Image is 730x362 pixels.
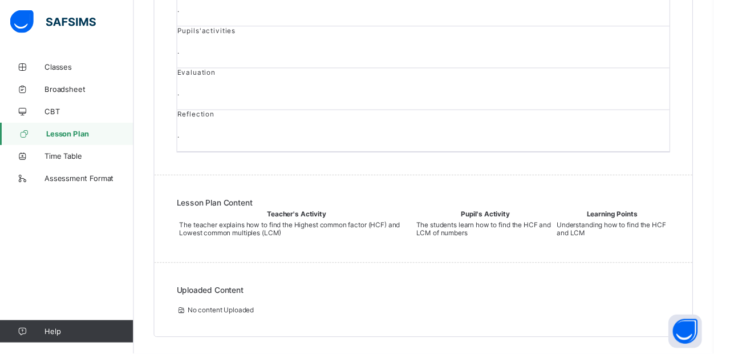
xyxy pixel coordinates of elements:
[181,70,221,78] span: Evaluation
[181,202,258,212] span: Lesson Plan Content
[425,214,568,224] th: Pupil's Activity
[183,214,424,224] th: Teacher's Activity
[181,5,686,14] p: .
[181,292,249,301] span: Uploaded Content
[181,48,686,57] p: .
[181,112,220,121] span: Reflection
[46,64,137,73] span: Classes
[684,322,719,356] button: Open asap
[46,178,137,187] span: Assessment Format
[183,225,424,243] td: The teacher explains how to find the Highest common factor (HCF) and Lowest common multiples (LCM)
[192,313,260,321] span: No content Uploaded
[46,335,136,344] span: Help
[425,225,568,243] td: The students learn how to find the HCF and LCM of numbers
[569,214,684,224] th: Learning Points
[181,27,241,35] span: Pupils'activities
[46,110,137,119] span: CBT
[181,91,686,99] p: .
[47,132,137,142] span: Lesson Plan
[181,134,686,142] p: .
[569,225,684,243] td: Understanding how to find the HCF and LCM
[46,155,137,164] span: Time Table
[46,87,137,96] span: Broadsheet
[10,10,98,34] img: safsims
